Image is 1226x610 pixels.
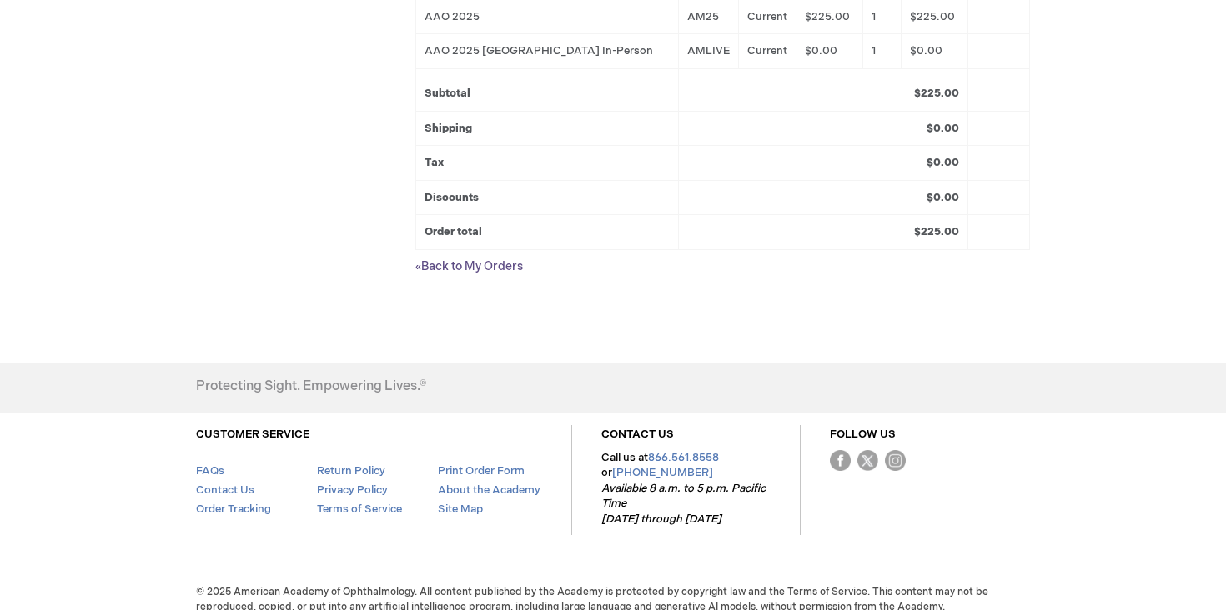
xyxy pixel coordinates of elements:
[857,450,878,471] img: Twitter
[425,87,470,100] strong: Subtotal
[902,34,968,69] td: $0.00
[196,464,224,477] a: FAQs
[415,259,523,273] a: «Back to My Orders
[863,34,902,69] td: 1
[601,482,766,526] em: Available 8 a.m. to 5 p.m. Pacific Time [DATE] through [DATE]
[317,502,402,516] a: Terms of Service
[830,427,896,441] a: FOLLOW US
[830,450,851,471] img: Facebook
[678,34,738,69] td: AMLIVE
[425,225,482,238] strong: Order total
[196,483,254,497] a: Contact Us
[601,450,771,527] p: Call us at or
[425,122,472,135] strong: Shipping
[438,502,483,516] a: Site Map
[415,261,421,273] small: «
[914,225,959,238] strong: $225.00
[927,156,959,169] strong: $0.00
[885,450,906,471] img: instagram
[648,451,719,464] a: 866.561.8558
[416,34,679,69] td: AAO 2025 [GEOGRAPHIC_DATA] In-Person
[914,87,959,100] strong: $225.00
[196,502,271,516] a: Order Tracking
[425,156,444,169] strong: Tax
[927,122,959,135] strong: $0.00
[612,466,713,479] a: [PHONE_NUMBER]
[738,34,796,69] td: Current
[317,483,388,497] a: Privacy Policy
[927,191,959,204] strong: $0.00
[438,464,525,477] a: Print Order Form
[601,427,674,441] a: CONTACT US
[438,483,540,497] a: About the Academy
[196,379,426,394] h4: Protecting Sight. Empowering Lives.®
[317,464,385,477] a: Return Policy
[196,427,309,441] a: CUSTOMER SERVICE
[425,191,479,204] strong: Discounts
[796,34,862,69] td: $0.00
